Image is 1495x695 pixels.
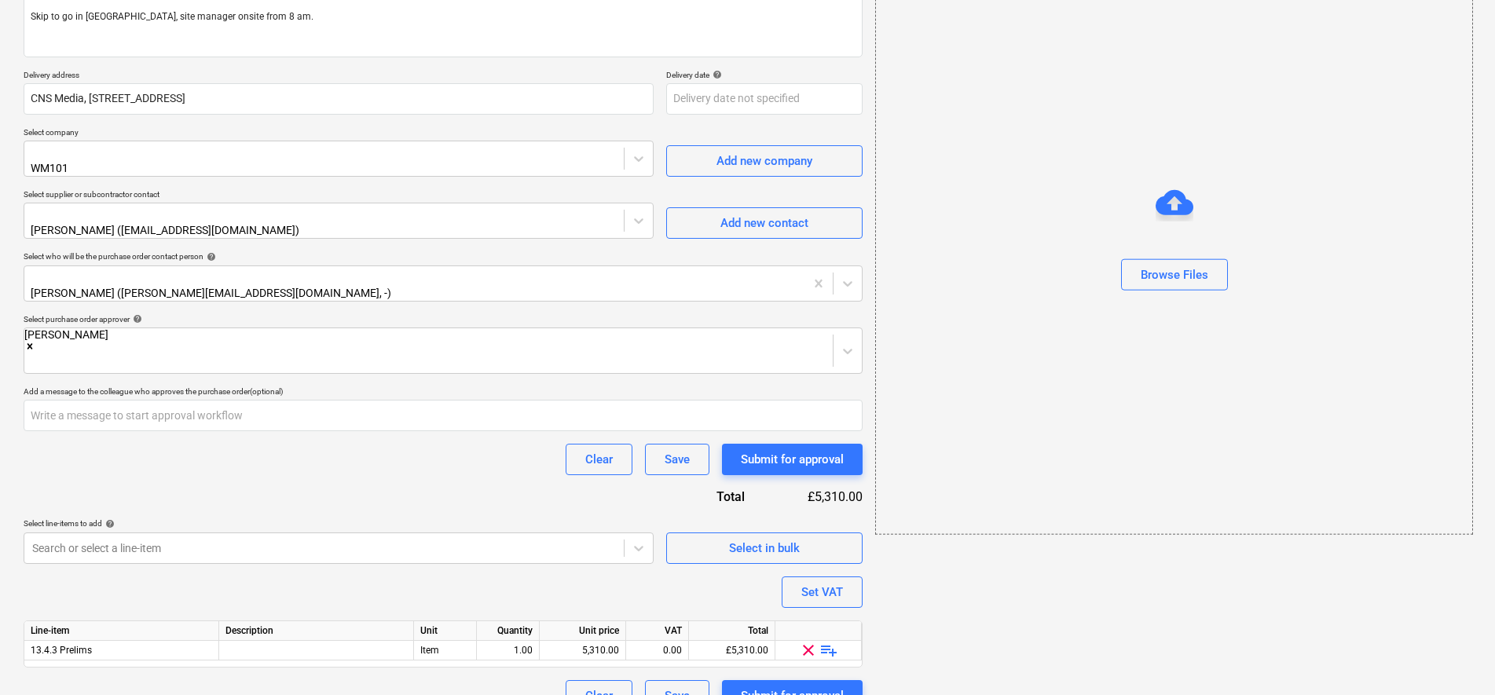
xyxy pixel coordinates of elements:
[24,518,654,529] div: Select line-items to add
[1416,620,1495,695] iframe: Chat Widget
[219,621,414,641] div: Description
[24,400,863,431] input: Write a message to start approval workflow
[626,621,689,641] div: VAT
[801,582,843,602] div: Set VAT
[24,621,219,641] div: Line-item
[566,444,632,475] button: Clear
[799,641,818,660] span: clear
[24,341,108,354] div: Remove Rebecca Revell
[24,386,863,397] div: Add a message to the colleague who approves the purchase order (optional)
[203,252,216,262] span: help
[741,449,844,470] div: Submit for approval
[483,641,533,660] div: 1.00
[24,251,863,262] div: Select who will be the purchase order contact person
[689,621,775,641] div: Total
[24,70,654,83] p: Delivery address
[666,532,863,564] button: Select in bulk
[31,645,92,656] span: 13.4.3 Prelims
[130,314,142,324] span: help
[819,641,838,660] span: playlist_add
[1121,259,1228,291] button: Browse Files
[102,519,115,529] span: help
[689,641,775,660] div: £5,310.00
[414,641,477,660] div: Item
[24,328,108,341] div: [PERSON_NAME]
[666,83,863,115] input: Delivery date not specified
[477,621,540,641] div: Quantity
[666,70,863,80] div: Delivery date
[666,145,863,177] button: Add new company
[31,224,459,236] div: [PERSON_NAME] ([EMAIL_ADDRESS][DOMAIN_NAME])
[31,162,343,174] div: WM101
[729,538,800,558] div: Select in bulk
[24,314,863,324] div: Select purchase order approver
[546,641,619,660] div: 5,310.00
[666,207,863,239] button: Add new contact
[665,449,690,470] div: Save
[1141,265,1208,285] div: Browse Files
[645,444,709,475] button: Save
[709,70,722,79] span: help
[770,488,863,506] div: £5,310.00
[720,213,808,233] div: Add new contact
[585,449,613,470] div: Clear
[31,287,595,299] div: [PERSON_NAME] ([PERSON_NAME][EMAIL_ADDRESS][DOMAIN_NAME], -)
[716,151,812,171] div: Add new company
[414,621,477,641] div: Unit
[24,83,654,115] input: Delivery address
[782,576,863,608] button: Set VAT
[722,444,863,475] button: Submit for approval
[658,488,770,506] div: Total
[540,621,626,641] div: Unit price
[24,189,654,203] p: Select supplier or subcontractor contact
[632,641,682,660] div: 0.00
[24,127,654,141] p: Select company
